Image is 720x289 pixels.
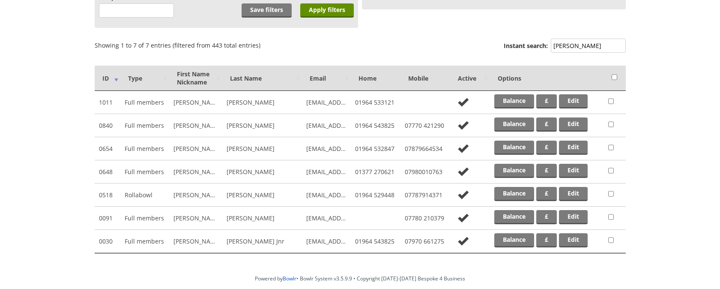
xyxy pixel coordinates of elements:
[95,36,260,49] div: Showing 1 to 7 of 7 entries (filtered from 443 total entries)
[95,91,120,114] td: 1011
[351,91,400,114] td: 01964 533121
[302,66,351,91] th: Email: activate to sort column ascending
[95,66,120,91] th: ID: activate to sort column ascending
[169,114,222,137] td: [PERSON_NAME]
[169,230,222,253] td: [PERSON_NAME]
[351,137,400,160] td: 01964 532847
[120,230,169,253] td: Full members
[536,210,557,224] a: £
[302,160,351,184] td: [EMAIL_ADDRESS][DOMAIN_NAME]
[302,207,351,230] td: [EMAIL_ADDRESS][DOMAIN_NAME]
[169,207,222,230] td: [PERSON_NAME]
[120,114,169,137] td: Full members
[302,184,351,207] td: [EMAIL_ADDRESS][DOMAIN_NAME]
[120,91,169,114] td: Full members
[400,66,450,91] th: Mobile
[536,187,557,201] a: £
[504,39,626,55] label: Instant search:
[169,137,222,160] td: [PERSON_NAME]
[559,164,588,178] a: Edit
[490,66,604,91] th: Options
[351,114,400,137] td: 01964 543825
[545,212,548,220] strong: £
[494,233,534,247] a: Balance
[283,275,296,282] a: Bowlr
[95,114,120,137] td: 0840
[400,207,450,230] td: 07780 210379
[400,114,450,137] td: 07770 421290
[351,184,400,207] td: 01964 529448
[222,66,302,91] th: Last Name: activate to sort column ascending
[545,120,548,128] strong: £
[169,160,222,184] td: [PERSON_NAME]
[400,230,450,253] td: 07970 661275
[120,207,169,230] td: Full members
[120,184,169,207] td: Rollabowl
[559,94,588,108] a: Edit
[242,3,292,18] a: Save filters
[559,210,588,224] a: Edit
[95,184,120,207] td: 0518
[302,137,351,160] td: [EMAIL_ADDRESS][DOMAIN_NAME]
[169,66,222,91] th: First NameNickname: activate to sort column ascending
[99,3,174,18] input: 3 characters minimum
[302,230,351,253] td: [EMAIL_ADDRESS][DOMAIN_NAME]
[222,230,302,253] td: [PERSON_NAME] Jnr
[494,141,534,155] a: Balance
[169,184,222,207] td: [PERSON_NAME]
[400,160,450,184] td: 07980010763
[400,184,450,207] td: 07787914371
[95,230,120,253] td: 0030
[120,66,169,91] th: Type: activate to sort column ascending
[222,114,302,137] td: [PERSON_NAME]
[302,114,351,137] td: [EMAIL_ADDRESS][DOMAIN_NAME]
[454,236,472,247] img: no
[300,3,354,18] input: Apply filters
[536,94,557,108] a: £
[559,233,588,247] a: Edit
[454,120,472,131] img: no
[120,137,169,160] td: Full members
[454,190,472,200] img: no
[536,141,557,155] a: £
[545,235,548,244] strong: £
[450,66,490,91] th: Active: activate to sort column ascending
[95,207,120,230] td: 0091
[494,187,534,201] a: Balance
[494,164,534,178] a: Balance
[351,66,400,91] th: Home
[545,166,548,174] strong: £
[169,91,222,114] td: [PERSON_NAME]
[559,117,588,132] a: Edit
[255,275,465,282] span: Powered by • Bowlr System v3.5.9.9 • Copyright [DATE]-[DATE] Bespoke 4 Business
[120,160,169,184] td: Full members
[222,207,302,230] td: [PERSON_NAME]
[536,164,557,178] a: £
[494,117,534,132] a: Balance
[551,39,626,53] input: Instant search:
[454,166,472,177] img: no
[222,160,302,184] td: [PERSON_NAME]
[454,213,472,223] img: no
[351,160,400,184] td: 01377 270621
[454,97,472,108] img: no
[302,91,351,114] td: [EMAIL_ADDRESS][DOMAIN_NAME]
[95,160,120,184] td: 0648
[494,210,534,224] a: Balance
[222,184,302,207] td: [PERSON_NAME]
[494,94,534,108] a: Balance
[536,233,557,247] a: £
[351,230,400,253] td: 01964 543825
[545,189,548,197] strong: £
[95,137,120,160] td: 0654
[400,137,450,160] td: 07879664534
[222,137,302,160] td: [PERSON_NAME]
[454,143,472,154] img: no
[559,187,588,201] a: Edit
[545,143,548,151] strong: £
[536,117,557,132] a: £
[222,91,302,114] td: [PERSON_NAME]
[559,141,588,155] a: Edit
[545,96,548,105] strong: £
